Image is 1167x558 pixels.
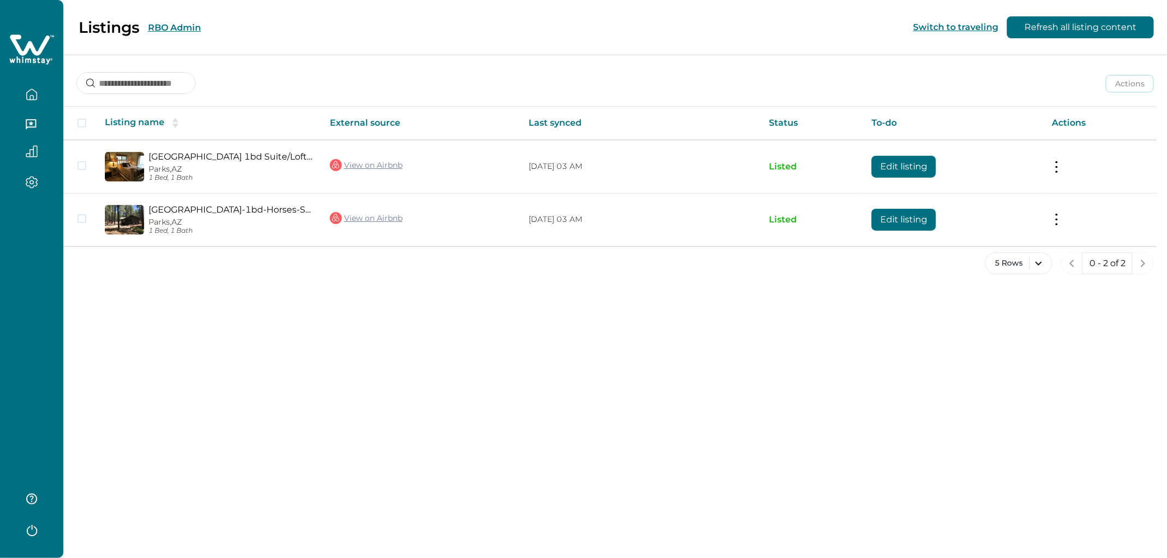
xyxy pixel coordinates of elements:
[149,218,312,227] p: Parks, AZ
[913,22,998,32] button: Switch to traveling
[872,209,936,231] button: Edit listing
[1132,252,1154,274] button: next page
[149,151,312,162] a: [GEOGRAPHIC_DATA] 1bd Suite/Loft-Riding-Shooting-DogsOK
[769,161,854,172] p: Listed
[985,252,1052,274] button: 5 Rows
[1106,75,1154,92] button: Actions
[149,204,312,215] a: [GEOGRAPHIC_DATA]-1bd-Horses-Shooting-Dogs OK!
[1007,16,1154,38] button: Refresh all listing content
[1044,107,1157,140] th: Actions
[149,174,312,182] p: 1 Bed, 1 Bath
[105,205,144,234] img: propertyImage_Grand Canyon Cottage-1bd-Horses-Shooting-Dogs OK!
[1089,258,1125,269] p: 0 - 2 of 2
[520,107,761,140] th: Last synced
[330,211,402,225] a: View on Airbnb
[1061,252,1083,274] button: previous page
[761,107,863,140] th: Status
[148,22,201,33] button: RBO Admin
[863,107,1044,140] th: To-do
[96,107,321,140] th: Listing name
[149,165,312,174] p: Parks, AZ
[149,227,312,235] p: 1 Bed, 1 Bath
[872,156,936,178] button: Edit listing
[330,158,402,172] a: View on Airbnb
[105,152,144,181] img: propertyImage_Grand Canyon 1bd Suite/Loft-Riding-Shooting-DogsOK
[79,18,139,37] p: Listings
[529,214,752,225] p: [DATE] 03 AM
[164,118,186,128] button: sorting
[769,214,854,225] p: Listed
[321,107,520,140] th: External source
[1082,252,1133,274] button: 0 - 2 of 2
[529,161,752,172] p: [DATE] 03 AM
